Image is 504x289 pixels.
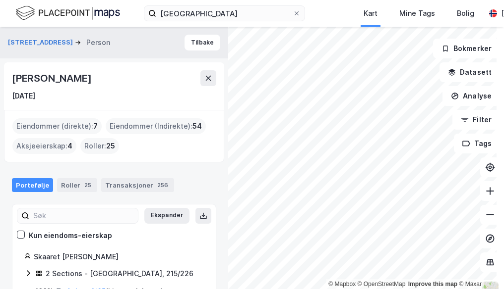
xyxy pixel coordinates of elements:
[106,140,115,152] span: 25
[12,138,76,154] div: Aksjeeierskap :
[86,37,110,48] div: Person
[67,140,72,152] span: 4
[457,7,474,19] div: Bolig
[454,134,500,153] button: Tags
[452,110,500,130] button: Filter
[82,180,93,190] div: 25
[156,6,293,21] input: Søk på adresse, matrikkel, gårdeiere, leietakere eller personer
[34,251,204,263] div: Skaaret [PERSON_NAME]
[57,178,97,192] div: Roller
[80,138,119,154] div: Roller :
[12,178,53,192] div: Portefølje
[185,35,220,50] button: Tilbake
[16,4,120,22] img: logo.f888ab2527a4732fd821a326f86c7f29.svg
[29,230,112,241] div: Kun eiendoms-eierskap
[12,90,35,102] div: [DATE]
[12,118,102,134] div: Eiendommer (direkte) :
[155,180,170,190] div: 256
[106,118,206,134] div: Eiendommer (Indirekte) :
[442,86,500,106] button: Analyse
[46,268,193,280] div: 2 Sections - [GEOGRAPHIC_DATA], 215/226
[399,7,435,19] div: Mine Tags
[8,38,75,48] button: [STREET_ADDRESS]
[440,62,500,82] button: Datasett
[328,281,356,288] a: Mapbox
[364,7,378,19] div: Kart
[454,241,504,289] iframe: Chat Widget
[29,208,138,223] input: Søk
[101,178,174,192] div: Transaksjoner
[12,70,93,86] div: [PERSON_NAME]
[454,241,504,289] div: Kontrollprogram for chat
[144,208,189,224] button: Ekspander
[192,120,202,132] span: 54
[93,120,98,132] span: 7
[433,39,500,58] button: Bokmerker
[408,281,457,288] a: Improve this map
[358,281,406,288] a: OpenStreetMap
